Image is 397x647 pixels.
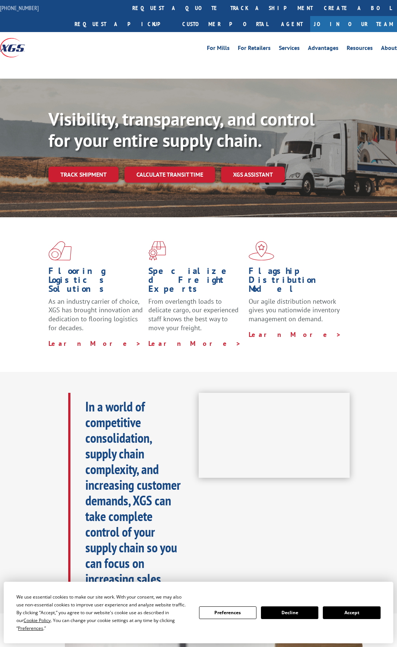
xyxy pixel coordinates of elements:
span: Preferences [18,625,43,631]
a: Calculate transit time [125,167,215,183]
p: From overlength loads to delicate cargo, our experienced staff knows the best way to move your fr... [148,297,243,339]
b: In a world of competitive consolidation, supply chain complexity, and increasing customer demands... [85,398,181,587]
a: Advantages [308,45,338,53]
h1: Flagship Distribution Model [249,266,343,297]
div: Cookie Consent Prompt [4,582,393,643]
button: Decline [261,606,318,619]
a: Track shipment [48,167,119,182]
span: Our agile distribution network gives you nationwide inventory management on demand. [249,297,339,323]
b: Visibility, transparency, and control for your entire supply chain. [48,107,315,152]
a: Learn More > [249,330,341,339]
button: Preferences [199,606,256,619]
a: Learn More > [148,339,241,348]
h1: Specialized Freight Experts [148,266,243,297]
a: XGS ASSISTANT [221,167,285,183]
span: As an industry carrier of choice, XGS has brought innovation and dedication to flooring logistics... [48,297,143,332]
button: Accept [323,606,380,619]
h1: Flooring Logistics Solutions [48,266,143,297]
img: xgs-icon-flagship-distribution-model-red [249,241,274,261]
a: Resources [347,45,373,53]
a: Learn More > [48,339,141,348]
iframe: XGS Logistics Solutions [199,393,350,478]
span: Cookie Policy [23,617,51,624]
a: Services [279,45,300,53]
a: For Retailers [238,45,271,53]
img: xgs-icon-focused-on-flooring-red [148,241,166,261]
img: xgs-icon-total-supply-chain-intelligence-red [48,241,72,261]
a: Request a pickup [69,16,177,32]
div: We use essential cookies to make our site work. With your consent, we may also use non-essential ... [16,593,190,632]
a: For Mills [207,45,230,53]
a: About [381,45,397,53]
a: Customer Portal [177,16,274,32]
a: Agent [274,16,310,32]
a: Join Our Team [310,16,397,32]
